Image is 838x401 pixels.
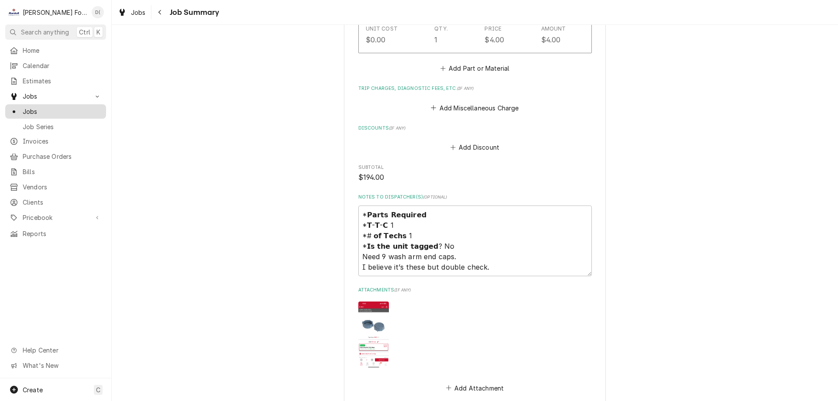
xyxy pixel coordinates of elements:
[429,102,520,114] button: Add Miscellaneous Charge
[358,287,592,294] label: Attachments
[23,61,102,70] span: Calendar
[541,25,566,33] div: Amount
[23,122,102,131] span: Job Series
[23,386,43,394] span: Create
[5,120,106,134] a: Job Series
[23,229,102,238] span: Reports
[5,24,106,40] button: Search anythingCtrlK
[366,34,386,45] div: $0.00
[23,198,102,207] span: Clients
[23,46,102,55] span: Home
[5,343,106,357] a: Go to Help Center
[5,149,106,164] a: Purchase Orders
[5,58,106,73] a: Calendar
[358,194,592,201] label: Notes to Dispatcher(s)
[423,195,447,199] span: ( optional )
[5,43,106,58] a: Home
[358,164,592,171] span: Subtotal
[541,34,561,45] div: $4.00
[366,25,398,33] div: Unit Cost
[5,165,106,179] a: Bills
[358,302,389,368] img: EB4QKBPTSY6D9iNlYYQ9
[21,27,69,37] span: Search anything
[5,226,106,241] a: Reports
[96,27,100,37] span: K
[394,288,411,292] span: ( if any )
[23,152,102,161] span: Purchase Orders
[23,76,102,86] span: Estimates
[153,5,167,19] button: Navigate back
[23,346,101,355] span: Help Center
[5,74,106,88] a: Estimates
[23,167,102,176] span: Bills
[358,173,385,182] span: $194.00
[5,358,106,373] a: Go to What's New
[5,134,106,148] a: Invoices
[96,385,100,394] span: C
[358,287,592,394] div: Attachments
[131,8,146,17] span: Jobs
[23,8,87,17] div: [PERSON_NAME] Food Equipment Service
[444,382,505,394] button: Add Attachment
[23,107,102,116] span: Jobs
[358,85,592,92] label: Trip Charges, Diagnostic Fees, etc.
[167,7,220,18] span: Job Summary
[5,210,106,225] a: Go to Pricebook
[23,182,102,192] span: Vendors
[92,6,104,18] div: D(
[358,125,592,154] div: Discounts
[5,104,106,119] a: Jobs
[358,164,592,183] div: Subtotal
[23,213,89,222] span: Pricebook
[358,85,592,114] div: Trip Charges, Diagnostic Fees, etc.
[79,27,90,37] span: Ctrl
[23,137,102,146] span: Invoices
[5,180,106,194] a: Vendors
[114,5,149,20] a: Jobs
[389,126,405,130] span: ( if any )
[358,194,592,276] div: Notes to Dispatcher(s)
[439,62,511,75] button: Add Part or Material
[484,34,504,45] div: $4.00
[358,172,592,183] span: Subtotal
[8,6,20,18] div: Marshall Food Equipment Service's Avatar
[5,195,106,209] a: Clients
[92,6,104,18] div: Derek Testa (81)'s Avatar
[484,25,501,33] div: Price
[434,25,448,33] div: Qty.
[457,86,474,91] span: ( if any )
[358,206,592,276] textarea: *𝗣𝗮𝗿𝘁𝘀 𝗥𝗲𝗾𝘂𝗶𝗿𝗲𝗱 *𝗧-𝗧-𝗖 1 *# 𝗼𝗳 𝗧𝗲𝗰𝗵𝘀 1 *𝗜𝘀 𝘁𝗵𝗲 𝘂𝗻𝗶𝘁 𝘁𝗮𝗴𝗴𝗲𝗱? No Need 9 wash arm end caps. I believ...
[23,92,89,101] span: Jobs
[5,89,106,103] a: Go to Jobs
[23,361,101,370] span: What's New
[8,6,20,18] div: M
[449,141,501,154] button: Add Discount
[434,34,437,45] div: 1
[358,125,592,132] label: Discounts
